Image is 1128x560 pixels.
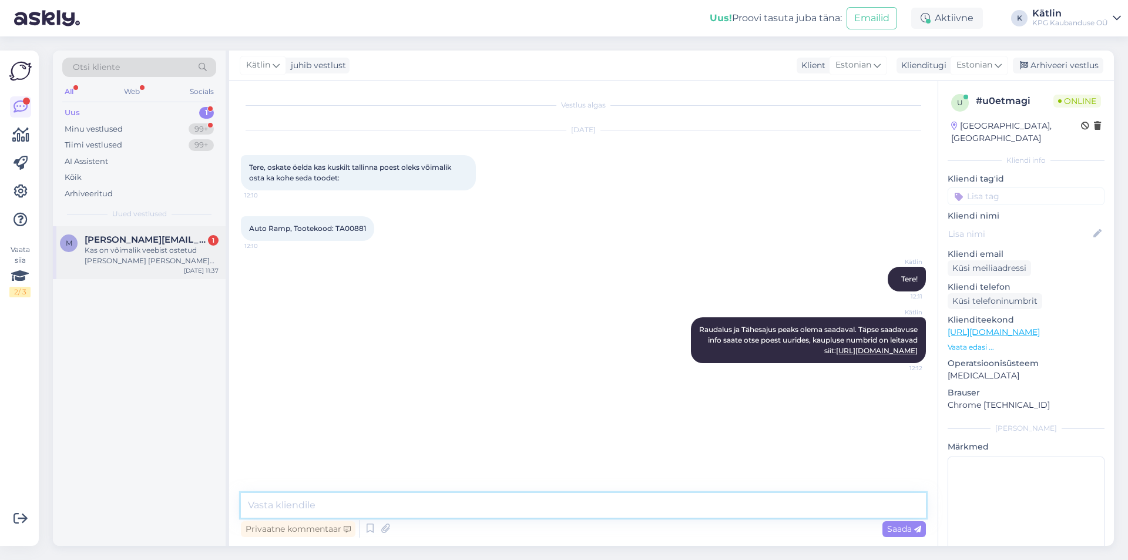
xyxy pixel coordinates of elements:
div: Minu vestlused [65,123,123,135]
img: Askly Logo [9,60,32,82]
div: # u0etmagi [976,94,1053,108]
span: Otsi kliente [73,61,120,73]
div: Vestlus algas [241,100,926,110]
p: Kliendi telefon [948,281,1104,293]
div: juhib vestlust [286,59,346,72]
span: 12:12 [878,364,922,373]
div: Proovi tasuta juba täna: [710,11,842,25]
input: Lisa nimi [948,227,1091,240]
div: 99+ [189,139,214,151]
span: m [66,239,72,247]
p: Chrome [TECHNICAL_ID] [948,399,1104,411]
div: KPG Kaubanduse OÜ [1032,18,1108,28]
p: Brauser [948,387,1104,399]
div: AI Assistent [65,156,108,167]
div: Arhiveeritud [65,188,113,200]
span: Kätlin [878,257,922,266]
span: Tere, oskate öelda kas kuskilt tallinna poest oleks võimalik osta ka kohe seda toodet: [249,163,453,182]
div: Kas on võimalik veebist ostetud [PERSON_NAME] [PERSON_NAME] Lasnamäe poodi tagastada? [85,245,219,266]
div: Tiimi vestlused [65,139,122,151]
div: Küsi telefoninumbrit [948,293,1042,309]
p: Operatsioonisüsteem [948,357,1104,370]
span: 12:11 [878,292,922,301]
div: 2 / 3 [9,287,31,297]
a: [URL][DOMAIN_NAME] [948,327,1040,337]
div: [PERSON_NAME] [948,423,1104,434]
span: m.romashko@icloud.com [85,234,207,245]
p: Märkmed [948,441,1104,453]
b: Uus! [710,12,732,24]
div: [DATE] 11:37 [184,266,219,275]
span: u [957,98,963,107]
input: Lisa tag [948,187,1104,205]
span: Uued vestlused [112,209,167,219]
span: 12:10 [244,242,288,250]
div: All [62,84,76,99]
div: K [1011,10,1028,26]
div: 99+ [189,123,214,135]
span: Kätlin [246,59,270,72]
div: Klienditugi [897,59,946,72]
div: Privaatne kommentaar [241,521,355,537]
div: Kõik [65,172,82,183]
button: Emailid [847,7,897,29]
div: Küsi meiliaadressi [948,260,1031,276]
div: Uus [65,107,80,119]
a: [URL][DOMAIN_NAME] [836,346,918,355]
span: Saada [887,524,921,534]
div: Kätlin [1032,9,1108,18]
p: Vaata edasi ... [948,342,1104,353]
p: [MEDICAL_DATA] [948,370,1104,382]
span: Kätlin [878,308,922,317]
div: [GEOGRAPHIC_DATA], [GEOGRAPHIC_DATA] [951,120,1081,145]
div: Aktiivne [911,8,983,29]
a: KätlinKPG Kaubanduse OÜ [1032,9,1121,28]
span: Raudalus ja Tähesajus peaks olema saadaval. Täpse saadavuse info saate otse poest uurides, kauplu... [699,325,919,355]
p: Kliendi nimi [948,210,1104,222]
p: Kliendi tag'id [948,173,1104,185]
span: Estonian [956,59,992,72]
div: Klient [797,59,825,72]
span: Estonian [835,59,871,72]
span: Tere! [901,274,918,283]
p: Kliendi email [948,248,1104,260]
div: 1 [208,235,219,246]
div: Web [122,84,142,99]
div: Kliendi info [948,155,1104,166]
p: Klienditeekond [948,314,1104,326]
span: Online [1053,95,1101,108]
span: Auto Ramp, Tootekood: TA00881 [249,224,366,233]
div: Socials [187,84,216,99]
div: 1 [199,107,214,119]
span: 12:10 [244,191,288,200]
div: Vaata siia [9,244,31,297]
div: [DATE] [241,125,926,135]
div: Arhiveeri vestlus [1013,58,1103,73]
